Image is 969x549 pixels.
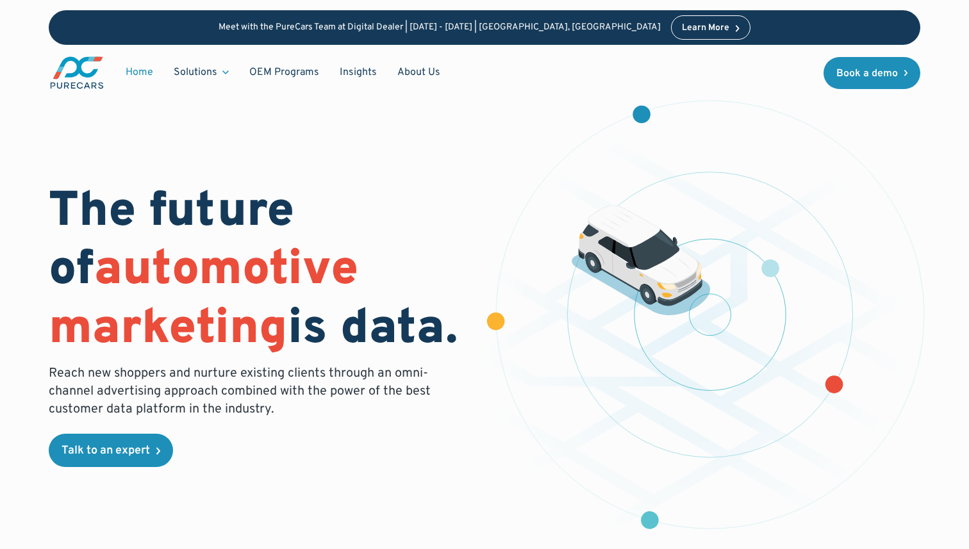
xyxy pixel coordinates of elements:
div: Talk to an expert [62,445,150,457]
a: Book a demo [824,57,921,89]
a: main [49,55,105,90]
div: Book a demo [836,69,898,79]
a: Talk to an expert [49,434,173,467]
div: Solutions [163,60,239,85]
div: Solutions [174,65,217,79]
img: purecars logo [49,55,105,90]
a: Learn More [671,15,750,40]
a: Insights [329,60,387,85]
h1: The future of is data. [49,184,469,359]
p: Reach new shoppers and nurture existing clients through an omni-channel advertising approach comb... [49,365,438,418]
a: OEM Programs [239,60,329,85]
img: illustration of a vehicle [572,206,711,315]
div: Learn More [682,24,729,33]
p: Meet with the PureCars Team at Digital Dealer | [DATE] - [DATE] | [GEOGRAPHIC_DATA], [GEOGRAPHIC_... [219,22,661,33]
a: About Us [387,60,451,85]
a: Home [115,60,163,85]
span: automotive marketing [49,240,358,360]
